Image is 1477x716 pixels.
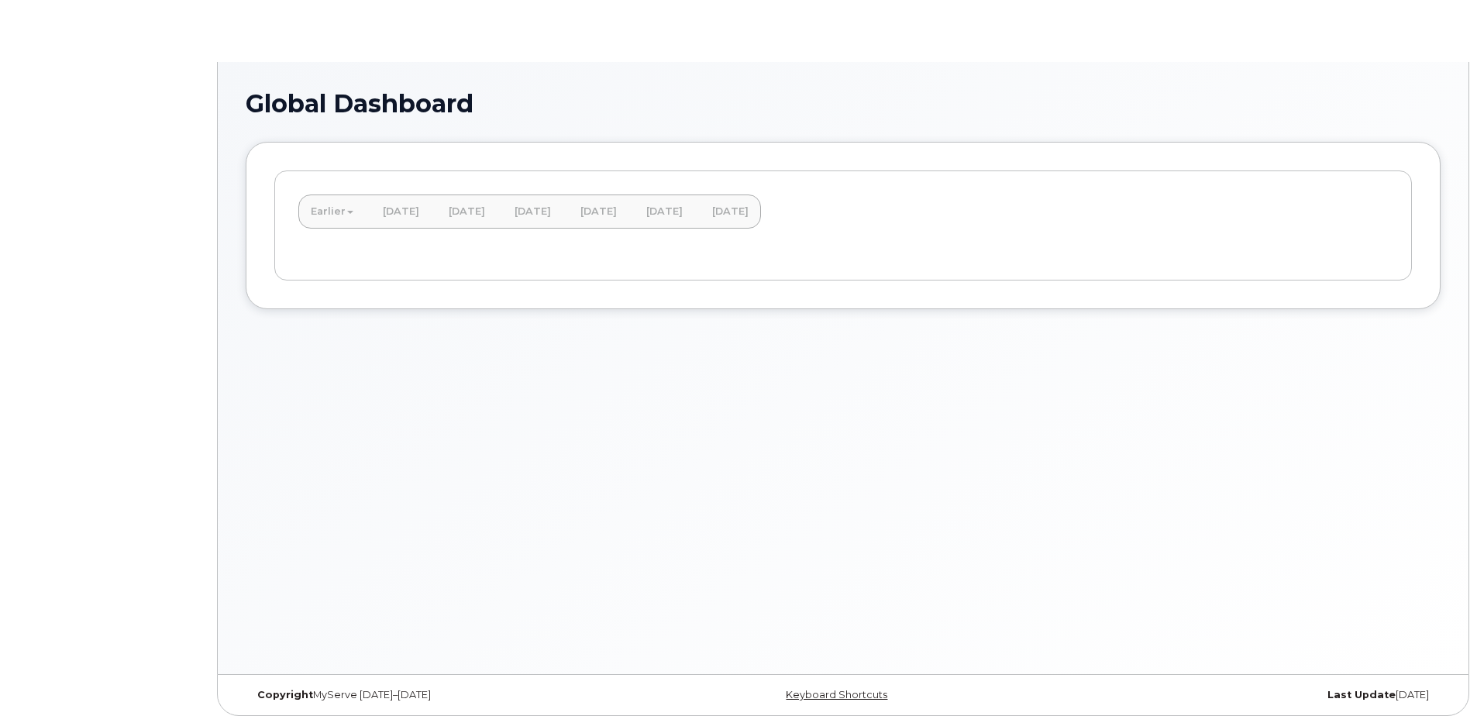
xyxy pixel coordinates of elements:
[436,194,497,229] a: [DATE]
[1042,689,1441,701] div: [DATE]
[1327,689,1396,701] strong: Last Update
[370,194,432,229] a: [DATE]
[298,194,366,229] a: Earlier
[257,689,313,701] strong: Copyright
[502,194,563,229] a: [DATE]
[634,194,695,229] a: [DATE]
[786,689,887,701] a: Keyboard Shortcuts
[246,90,1441,117] h1: Global Dashboard
[246,689,644,701] div: MyServe [DATE]–[DATE]
[568,194,629,229] a: [DATE]
[700,194,761,229] a: [DATE]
